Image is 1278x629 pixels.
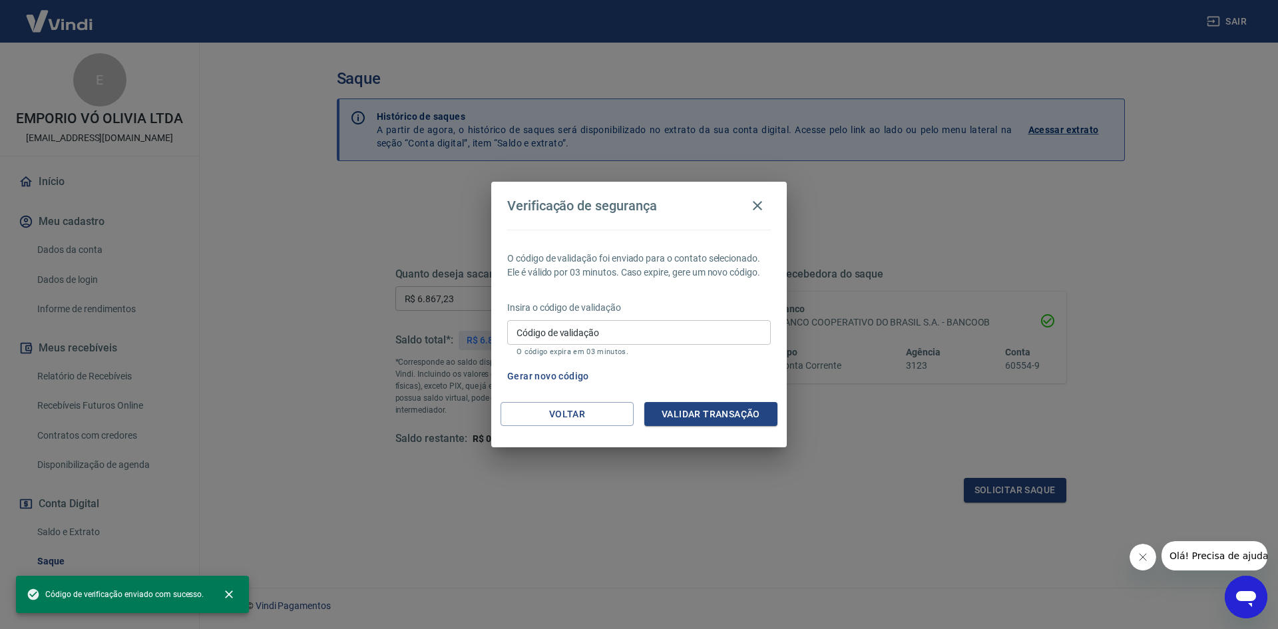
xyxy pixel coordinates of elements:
button: Voltar [501,402,634,427]
iframe: Mensagem da empresa [1162,541,1267,570]
span: Olá! Precisa de ajuda? [8,9,112,20]
button: Gerar novo código [502,364,594,389]
iframe: Botão para abrir a janela de mensagens [1225,576,1267,618]
span: Código de verificação enviado com sucesso. [27,588,204,601]
p: O código de validação foi enviado para o contato selecionado. Ele é válido por 03 minutos. Caso e... [507,252,771,280]
h4: Verificação de segurança [507,198,657,214]
p: Insira o código de validação [507,301,771,315]
p: O código expira em 03 minutos. [517,347,761,356]
button: close [214,580,244,609]
iframe: Fechar mensagem [1130,544,1156,570]
button: Validar transação [644,402,777,427]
